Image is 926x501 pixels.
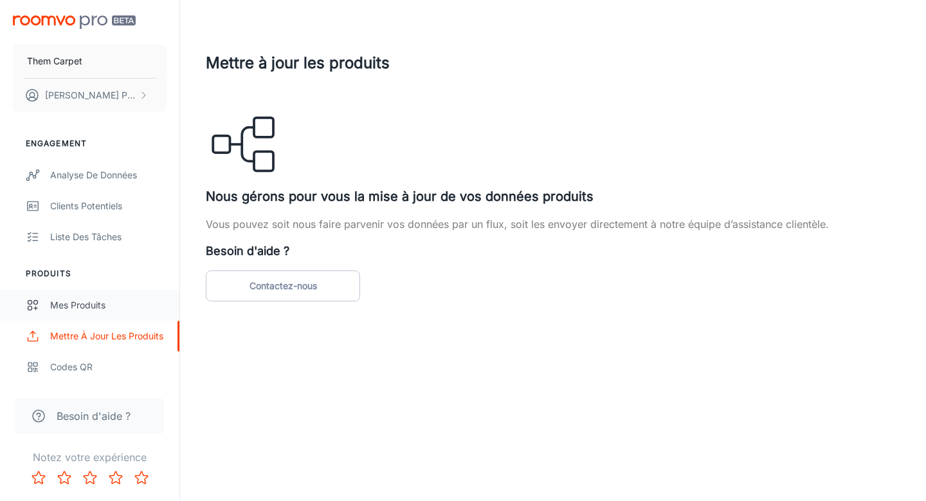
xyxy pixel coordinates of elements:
[206,216,900,232] p: Vous pouvez soit nous faire parvenir vos données par un flux, soit les envoyer directement à notr...
[50,199,167,213] div: Clients potentiels
[27,54,82,68] p: Them Carpet
[50,230,167,244] div: Liste des tâches
[13,79,167,112] button: [PERSON_NAME] Pelouzet
[50,298,167,312] div: Mes produits
[45,88,136,102] p: [PERSON_NAME] Pelouzet
[206,52,900,75] h4: Mettre à jour les produits
[206,187,900,206] h5: Nous gérons pour vous la mise à jour de vos données produits
[50,329,167,343] div: Mettre à jour les produits
[13,15,136,29] img: Roomvo PRO Beta
[13,44,167,78] button: Them Carpet
[206,270,360,301] a: Contactez-nous
[50,168,167,182] div: Analyse de données
[206,242,900,260] h6: Besoin d'aide ?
